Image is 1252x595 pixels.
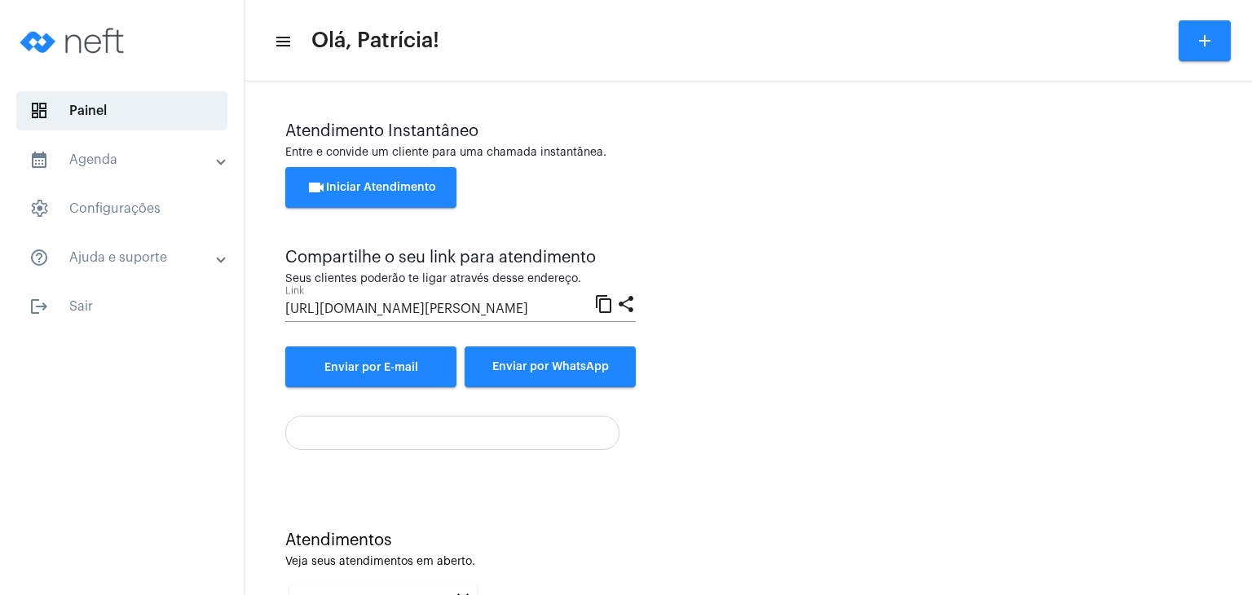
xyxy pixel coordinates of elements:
button: Enviar por WhatsApp [465,346,636,387]
span: Painel [16,91,227,130]
div: Seus clientes poderão te ligar através desse endereço. [285,273,636,285]
mat-expansion-panel-header: sidenav iconAjuda e suporte [10,238,244,277]
div: Entre e convide um cliente para uma chamada instantânea. [285,147,1211,159]
img: logo-neft-novo-2.png [13,8,135,73]
span: Configurações [16,189,227,228]
mat-icon: sidenav icon [29,150,49,170]
span: Enviar por WhatsApp [492,361,609,372]
div: Atendimento Instantâneo [285,122,1211,140]
button: Iniciar Atendimento [285,167,456,208]
mat-panel-title: Agenda [29,150,218,170]
span: Enviar por E-mail [324,362,418,373]
mat-icon: videocam [306,178,326,197]
span: sidenav icon [29,199,49,218]
mat-icon: sidenav icon [274,32,290,51]
mat-icon: add [1195,31,1215,51]
mat-panel-title: Ajuda e suporte [29,248,218,267]
mat-icon: sidenav icon [29,248,49,267]
span: Olá, Patrícia! [311,28,439,54]
span: Sair [16,287,227,326]
span: sidenav icon [29,101,49,121]
div: Compartilhe o seu link para atendimento [285,249,636,267]
mat-icon: content_copy [594,293,614,313]
mat-icon: sidenav icon [29,297,49,316]
div: Veja seus atendimentos em aberto. [285,556,1211,568]
mat-icon: share [616,293,636,313]
mat-expansion-panel-header: sidenav iconAgenda [10,140,244,179]
a: Enviar por E-mail [285,346,456,387]
div: Atendimentos [285,531,1211,549]
span: Iniciar Atendimento [306,182,436,193]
